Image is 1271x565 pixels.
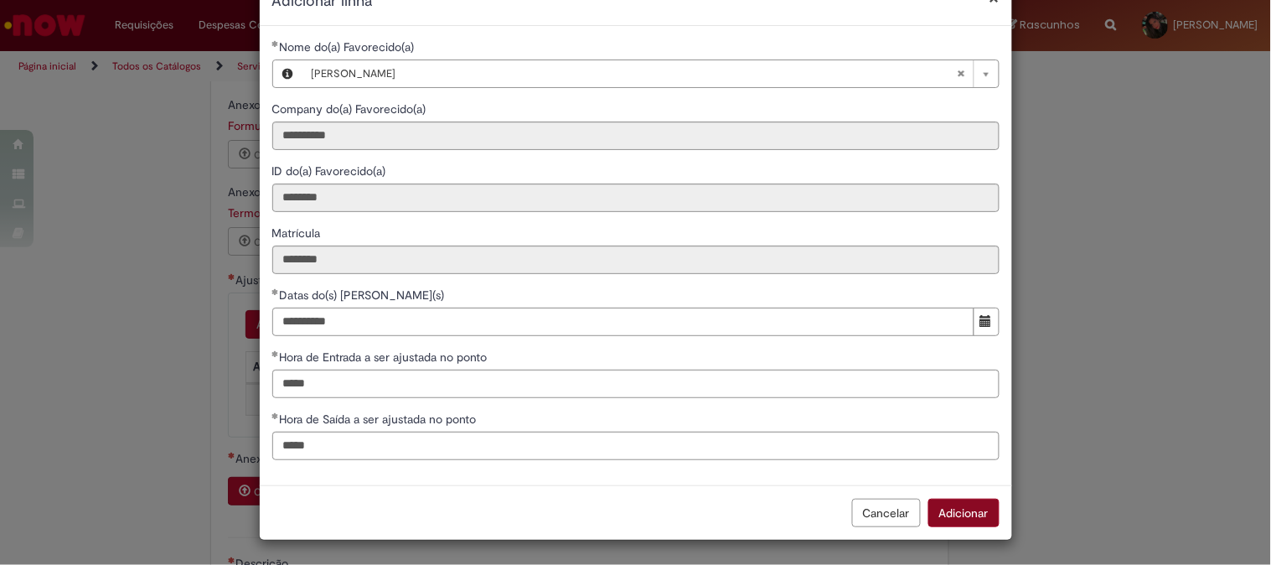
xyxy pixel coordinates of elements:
input: Matrícula [272,246,1000,274]
span: Necessários - Nome do(a) Favorecido(a) [280,39,418,54]
span: Somente leitura - Company do(a) Favorecido(a) [272,101,430,117]
input: Hora de Saída a ser ajustada no ponto [272,432,1000,460]
input: Company do(a) Favorecido(a) [272,122,1000,150]
a: [PERSON_NAME]Limpar campo Nome do(a) Favorecido(a) [303,60,999,87]
span: Hora de Saída a ser ajustada no ponto [280,412,480,427]
input: Hora de Entrada a ser ajustada no ponto [272,370,1000,398]
span: Somente leitura - ID do(a) Favorecido(a) [272,163,390,179]
span: Obrigatório Preenchido [272,350,280,357]
span: [PERSON_NAME] [312,60,957,87]
button: Mostrar calendário para Datas do(s) Ajuste(s) [974,308,1000,336]
input: ID do(a) Favorecido(a) [272,184,1000,212]
input: Datas do(s) Ajuste(s) 26 September 2025 Friday [272,308,974,336]
button: Nome do(a) Favorecido(a), Visualizar este registro Amaro Marcos Feliciano Da Silva [273,60,303,87]
span: Hora de Entrada a ser ajustada no ponto [280,350,491,365]
span: Obrigatório Preenchido [272,288,280,295]
button: Adicionar [928,499,1000,527]
button: Cancelar [852,499,921,527]
abbr: Limpar campo Nome do(a) Favorecido(a) [948,60,974,87]
span: Somente leitura - Matrícula [272,225,324,241]
span: Datas do(s) [PERSON_NAME](s) [280,288,448,303]
span: Obrigatório Preenchido [272,40,280,47]
span: Obrigatório Preenchido [272,412,280,419]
